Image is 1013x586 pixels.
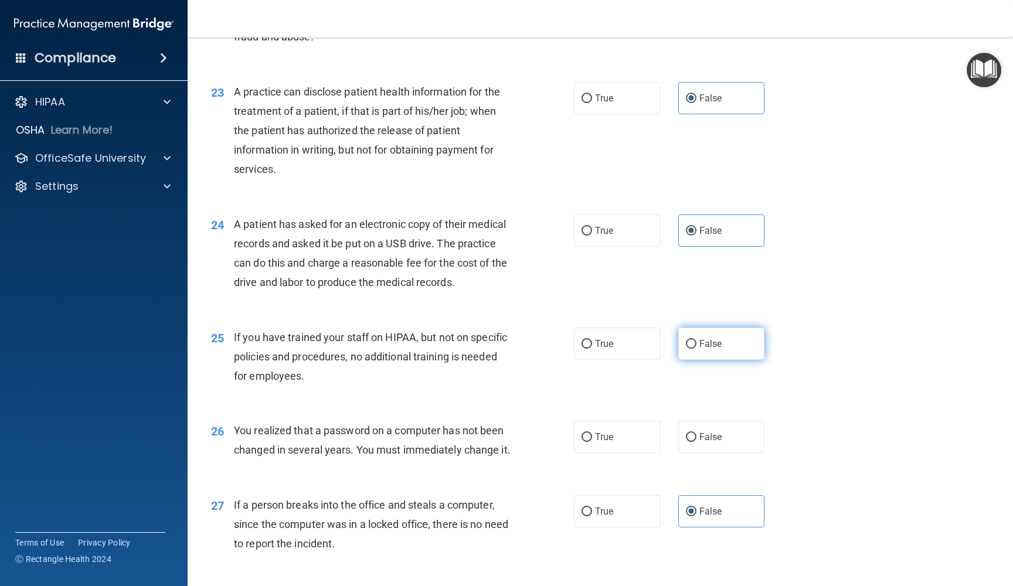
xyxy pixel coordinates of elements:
[686,94,696,103] input: False
[686,433,696,442] input: False
[699,431,722,442] span: False
[686,340,696,349] input: False
[15,553,111,565] span: Ⓒ Rectangle Health 2024
[211,86,224,100] span: 23
[595,93,613,104] span: True
[595,225,613,236] span: True
[51,123,113,137] p: Learn More!
[595,431,613,442] span: True
[35,151,146,165] p: OfficeSafe University
[582,507,592,516] input: True
[14,95,171,109] a: HIPAA
[211,331,224,345] span: 25
[699,338,722,349] span: False
[595,506,613,517] span: True
[35,50,116,66] h4: Compliance
[686,507,696,516] input: False
[699,225,722,236] span: False
[686,227,696,236] input: False
[582,94,592,103] input: True
[211,424,224,438] span: 26
[234,86,500,176] span: A practice can disclose patient health information for the treatment of a patient, if that is par...
[582,433,592,442] input: True
[582,340,592,349] input: True
[234,331,507,382] span: If you have trained your staff on HIPAA, but not on specific policies and procedures, no addition...
[211,218,224,232] span: 24
[699,93,722,104] span: False
[16,123,45,137] p: OSHA
[35,95,65,109] p: HIPAA
[582,227,592,236] input: True
[211,499,224,513] span: 27
[699,506,722,517] span: False
[35,179,79,193] p: Settings
[234,499,508,550] span: If a person breaks into the office and steals a computer, since the computer was in a locked offi...
[14,179,171,193] a: Settings
[954,505,999,550] iframe: Drift Widget Chat Controller
[234,424,511,456] span: You realized that a password on a computer has not been changed in several years. You must immedi...
[14,12,174,36] img: PMB logo
[15,537,64,548] a: Terms of Use
[234,218,507,289] span: A patient has asked for an electronic copy of their medical records and asked it be put on a USB ...
[14,151,171,165] a: OfficeSafe University
[967,53,1001,87] button: Open Resource Center
[595,338,613,349] span: True
[78,537,131,548] a: Privacy Policy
